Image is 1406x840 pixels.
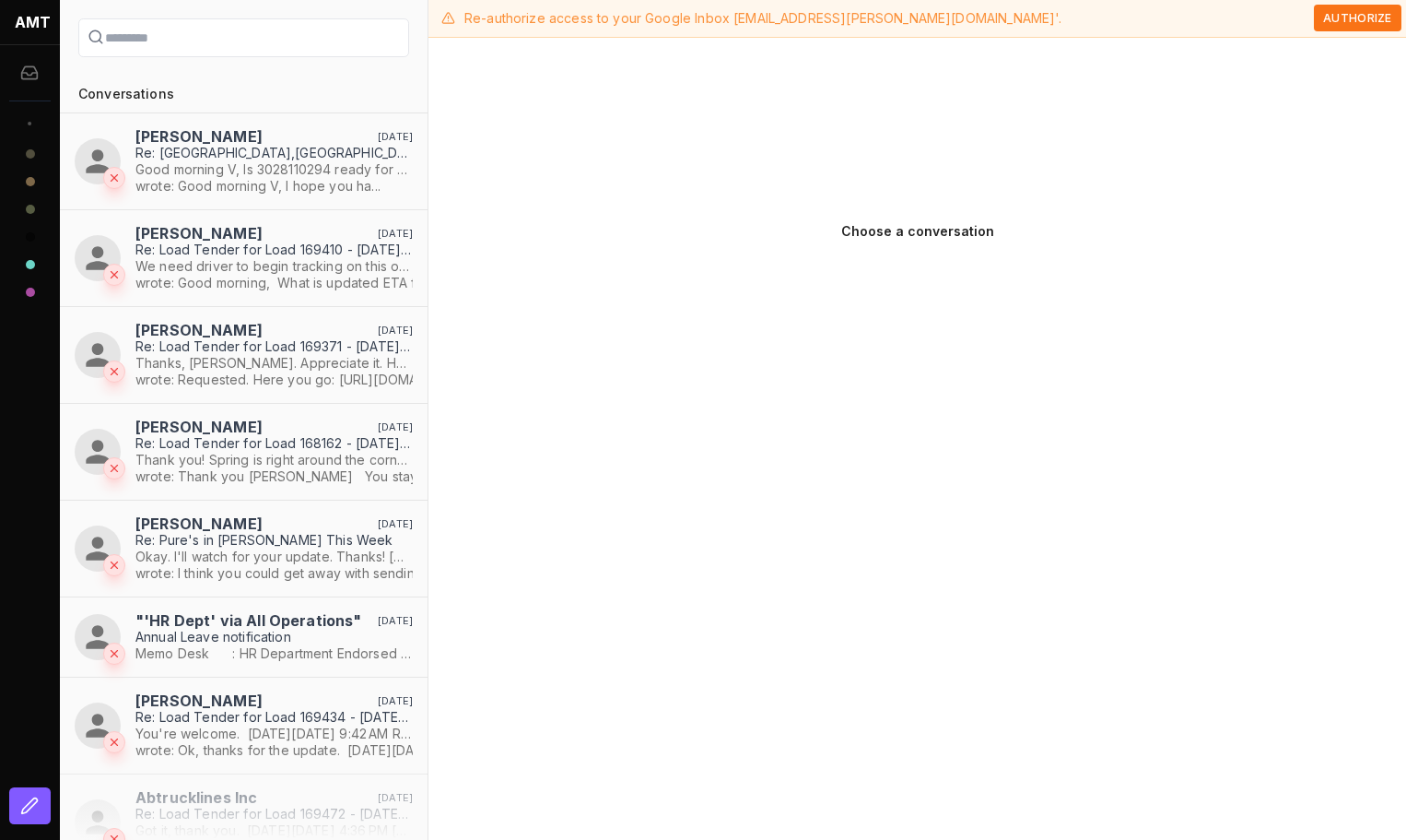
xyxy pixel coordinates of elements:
[135,709,413,726] div: Re: Load Tender for Load 169434 - [DATE] - [GEOGRAPHIC_DATA], [US_STATE] to [GEOGRAPHIC_DATA], [U...
[135,338,413,355] div: Re: Load Tender for Load 169371 - [DATE] - [GEOGRAPHIC_DATA], [US_STATE] to [GEOGRAPHIC_DATA], [U...
[135,242,413,258] div: Re: Load Tender for Load 169410 - [DATE] - [GEOGRAPHIC_DATA], [US_STATE] to [GEOGRAPHIC_DATA], [U...
[378,322,413,338] div: 03/12/2024 at 09:44
[135,532,413,549] div: Re: Pure's in [PERSON_NAME] This Week
[135,355,413,388] div: Thanks, [PERSON_NAME]. Appreciate it. Have a good morning! [DATE][DATE] 9:36 AM [PERSON_NAME]
[441,9,1062,28] div: Re-authorize access to your Google Inbox [EMAIL_ADDRESS][PERSON_NAME][DOMAIN_NAME]'.
[135,128,378,145] div: [PERSON_NAME]
[60,678,428,774] a: [PERSON_NAME]03/12/2024 at 09:43Re: Load Tender for Load 169434 - [DATE] - [GEOGRAPHIC_DATA], [US...
[378,612,413,629] div: 03/12/2024 at 09:43
[60,210,428,306] a: [PERSON_NAME]03/12/2024 at 09:45Re: Load Tender for Load 169410 - [DATE] - [GEOGRAPHIC_DATA], [US...
[135,225,378,242] div: [PERSON_NAME]
[428,222,1406,240] p: Choose a conversation
[60,113,428,209] a: [PERSON_NAME]03/12/2024 at 09:45Re: [GEOGRAPHIC_DATA],[GEOGRAPHIC_DATA]Good morning V, Is 3028110...
[378,225,413,242] div: 03/12/2024 at 09:45
[135,645,413,662] div: Memo Desk : HR Department Endorsed by : Director of Human Resources Dear [PERSON_NAME][EMAIL_ADDR...
[60,597,428,677] a: "'HR Dept' via All Operations"03/12/2024 at 09:43Annual Leave notificationMemo Desk : HR Departme...
[378,128,413,145] div: 03/12/2024 at 09:45
[60,307,428,403] a: [PERSON_NAME]03/12/2024 at 09:44Re: Load Tender for Load 169371 - [DATE] - [GEOGRAPHIC_DATA], [US...
[135,742,413,759] div: wrote: Ok, thanks for the update. [DATE][DATE] 10:41 AM [PERSON_NAME]
[135,435,413,452] div: Re: Load Tender for Load 168162 - [DATE] - [GEOGRAPHIC_DATA], [US_STATE] to [GEOGRAPHIC_DATA], [U...
[135,452,413,485] div: Thank you! Spring is right around the corner, right? [DATE][DATE] 9:42 AM Dispatch [PERSON_NAME] ...
[135,161,413,195] div: Good morning V, Is 3028110294 ready for pick up in [GEOGRAPHIC_DATA] [DATE], as planned? Thanks, ...
[135,629,413,645] div: Annual Leave notification
[135,789,378,806] div: Abtrucklines Inc
[135,549,413,582] div: Okay. I'll watch for your update. Thanks! [DATE][DATE] 9:43 AM [PERSON_NAME]
[135,515,378,532] div: [PERSON_NAME]
[60,501,428,597] a: [PERSON_NAME]03/12/2024 at 09:43Re: Pure's in [PERSON_NAME] This WeekOkay. I'll watch for your up...
[135,468,413,485] div: wrote: Thank you [PERSON_NAME] You stay war...
[15,13,51,31] div: AMT
[378,419,413,435] div: 03/12/2024 at 09:44
[78,85,174,103] p: Conversations
[378,789,413,806] div: 03/12/2024 at 09:43
[135,565,413,582] div: wrote: I think you could get away with sending them in later this ...
[378,692,413,709] div: 03/12/2024 at 09:43
[135,806,413,822] div: Re: Load Tender for Load 169472 - [DATE] - [GEOGRAPHIC_DATA], [US_STATE] to [GEOGRAPHIC_DATA], [U...
[135,726,413,759] div: You're welcome. [DATE][DATE] 9:42 AM Ray AD Freight
[378,515,413,532] div: 03/12/2024 at 09:43
[135,419,378,435] div: [PERSON_NAME]
[135,612,378,629] div: "'HR Dept' via All Operations"
[135,322,378,338] div: [PERSON_NAME]
[60,404,428,500] a: [PERSON_NAME]03/12/2024 at 09:44Re: Load Tender for Load 168162 - [DATE] - [GEOGRAPHIC_DATA], [US...
[135,372,413,388] div: wrote: Requested. Here you go: [URL][DOMAIN_NAME]..
[135,178,413,195] div: wrote: Good morning V, I hope you ha...
[135,258,413,291] div: We need driver to begin tracking on this one. An ELD link is acceptable as well. [DATE][DATE] 7:0...
[135,692,378,709] div: [PERSON_NAME]
[135,145,413,161] div: Re: [GEOGRAPHIC_DATA],[GEOGRAPHIC_DATA]
[1314,5,1401,31] button: Authorize
[135,275,413,291] div: wrote: Good morning, What is updated ETA for...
